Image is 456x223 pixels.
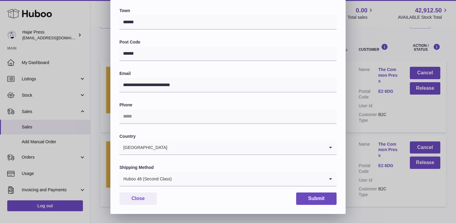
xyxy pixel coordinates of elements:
[119,165,337,170] label: Shipping Method
[119,192,157,205] button: Close
[296,192,337,205] button: Submit
[119,141,337,155] div: Search for option
[172,172,325,186] input: Search for option
[119,39,337,45] label: Post Code
[119,134,337,139] label: Country
[119,172,172,186] span: Huboo 48 (Second Class)
[119,8,337,14] label: Town
[119,141,168,154] span: [GEOGRAPHIC_DATA]
[168,141,325,154] input: Search for option
[119,102,337,108] label: Phone
[119,71,337,76] label: Email
[119,172,337,186] div: Search for option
